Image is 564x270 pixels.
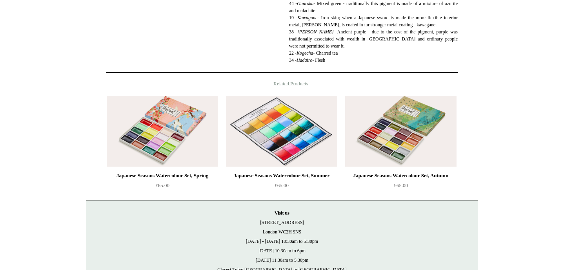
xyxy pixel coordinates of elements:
a: Japanese Seasons Watercolour Set, Spring Japanese Seasons Watercolour Set, Spring [107,96,218,167]
strong: Visit us [275,210,289,216]
a: Japanese Seasons Watercolour Set, Autumn £65.00 [345,171,457,203]
div: Japanese Seasons Watercolour Set, Autumn [347,171,455,180]
a: Japanese Seasons Watercolour Set, Spring £65.00 [107,171,218,203]
h4: Related Products [86,81,478,87]
a: Japanese Seasons Watercolour Set, Summer Japanese Seasons Watercolour Set, Summer [226,96,337,167]
span: £65.00 [155,182,169,188]
div: Japanese Seasons Watercolour Set, Summer [228,171,335,180]
em: Kogecha [297,50,313,56]
img: Japanese Seasons Watercolour Set, Autumn [345,96,457,167]
em: Kawagane [297,15,317,20]
img: Japanese Seasons Watercolour Set, Spring [107,96,218,167]
em: Gunroku [297,1,313,6]
span: £65.00 [394,182,408,188]
a: Japanese Seasons Watercolour Set, Autumn Japanese Seasons Watercolour Set, Autumn [345,96,457,167]
img: Japanese Seasons Watercolour Set, Summer [226,96,337,167]
span: £65.00 [275,182,289,188]
em: Hadairo [297,57,312,63]
a: Japanese Seasons Watercolour Set, Summer £65.00 [226,171,337,203]
div: Japanese Seasons Watercolour Set, Spring [109,171,216,180]
em: [PERSON_NAME] [297,29,334,35]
